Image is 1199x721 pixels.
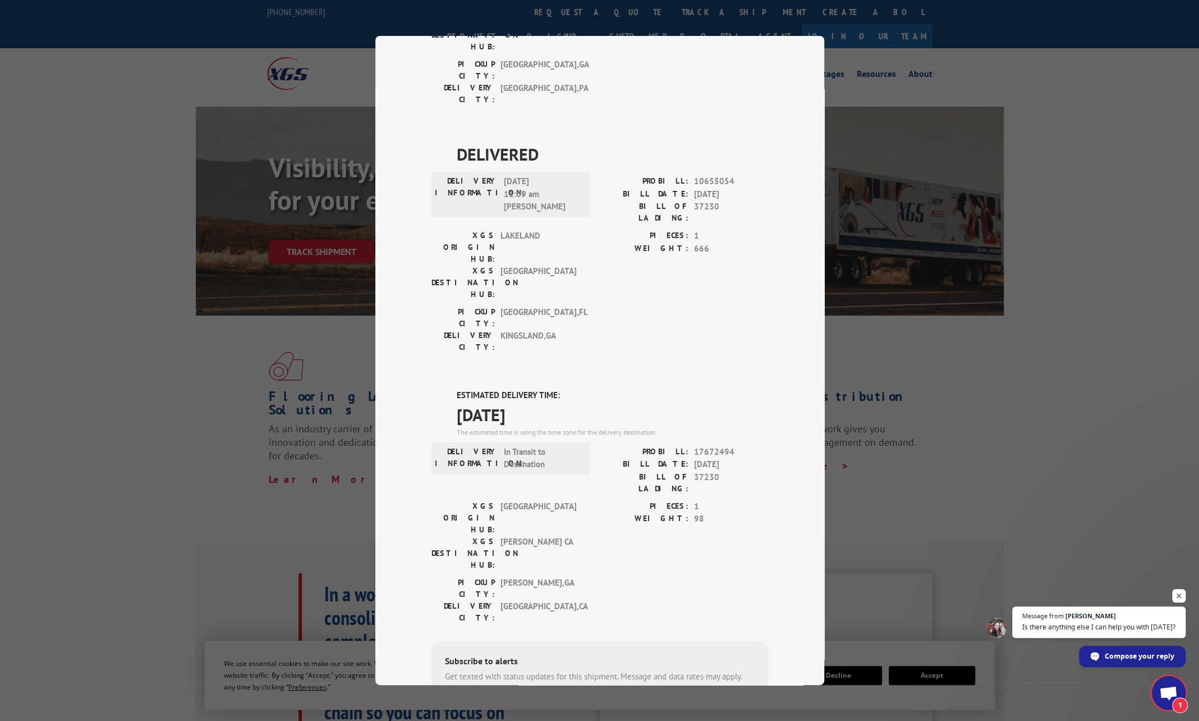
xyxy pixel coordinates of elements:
span: [DATE] [694,188,768,201]
span: Is there anything else I can help you with [DATE]? [1022,622,1175,632]
label: PIECES: [600,230,688,243]
label: XGS DESTINATION HUB: [431,265,495,300]
span: 98 [694,513,768,526]
label: WEIGHT: [600,243,688,255]
div: The estimated time is using the time zone for the delivery destination. [457,427,768,437]
span: [GEOGRAPHIC_DATA] , CA [500,600,576,624]
label: DELIVERY CITY: [431,600,495,624]
span: [PERSON_NAME] CA [500,536,576,571]
span: [GEOGRAPHIC_DATA] , PA [500,82,576,106]
label: DELIVERY INFORMATION: [435,446,498,471]
label: DELIVERY CITY: [431,330,495,353]
label: PICKUP CITY: [431,577,495,600]
span: LAKELAND [500,230,576,265]
label: PROBILL: [600,175,688,188]
span: DELIVERED [457,142,768,167]
span: 666 [694,243,768,255]
span: In Transit to Destination [504,446,580,471]
span: Message from [1022,613,1064,619]
div: Get texted with status updates for this shipment. Message and data rates may apply. Message frequ... [445,670,755,696]
label: XGS DESTINATION HUB: [431,536,495,571]
span: 1 [694,500,768,513]
label: PICKUP CITY: [431,306,495,330]
span: [GEOGRAPHIC_DATA] , GA [500,58,576,82]
label: DELIVERY CITY: [431,82,495,106]
span: [GEOGRAPHIC_DATA] [500,265,576,300]
div: Subscribe to alerts [445,654,755,670]
span: [DATE] [457,402,768,427]
label: PROBILL: [600,446,688,459]
label: BILL OF LADING: [600,471,688,495]
span: [GEOGRAPHIC_DATA] [500,500,576,536]
label: PICKUP CITY: [431,58,495,82]
label: WEIGHT: [600,513,688,526]
span: Compose your reply [1105,646,1174,666]
label: BILL DATE: [600,188,688,201]
label: XGS ORIGIN HUB: [431,500,495,536]
label: BILL OF LADING: [600,200,688,224]
span: 1 [1172,697,1188,713]
span: 37230 [694,200,768,224]
span: [PERSON_NAME] [1065,613,1116,619]
label: DELIVERY INFORMATION: [435,175,498,213]
span: [DATE] 11:09 am [PERSON_NAME] [504,175,580,213]
div: Open chat [1152,676,1186,710]
label: PIECES: [600,500,688,513]
label: XGS ORIGIN HUB: [431,230,495,265]
span: KINGSLAND , GA [500,330,576,353]
span: [GEOGRAPHIC_DATA] , FL [500,306,576,330]
span: [PERSON_NAME] , GA [500,577,576,600]
span: 1 [694,230,768,243]
span: 17672494 [694,446,768,459]
label: BILL DATE: [600,458,688,471]
span: 37230 [694,471,768,495]
span: [DATE] [694,458,768,471]
label: ESTIMATED DELIVERY TIME: [457,389,768,402]
span: 10655054 [694,175,768,188]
